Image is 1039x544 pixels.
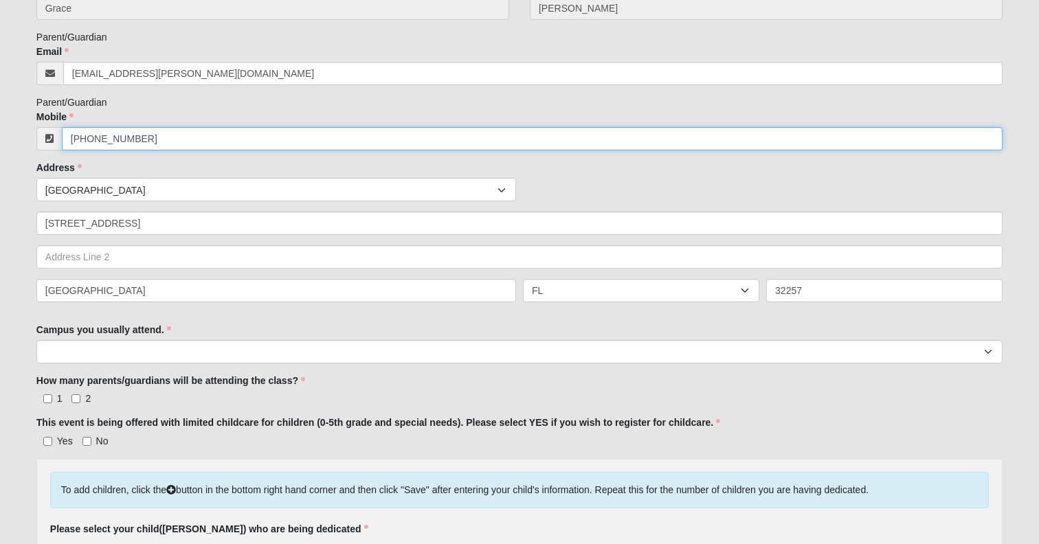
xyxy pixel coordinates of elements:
label: Campus you usually attend. [36,323,171,337]
input: Yes [43,437,52,446]
span: Yes [57,435,73,446]
div: To add children, click the button in the bottom right hand corner and then click "Save" after ent... [50,472,989,508]
label: Mobile [36,110,74,124]
input: Address Line 2 [36,245,1003,269]
input: No [82,437,91,446]
input: City [36,279,516,302]
label: Please select your child([PERSON_NAME]) who are being dedicated [50,522,368,536]
span: 2 [85,393,91,404]
input: Zip [766,279,1003,302]
span: 1 [57,393,63,404]
label: How many parents/guardians will be attending the class? [36,374,305,387]
label: Email [36,45,69,58]
label: Address [36,161,82,174]
input: Address Line 1 [36,212,1003,235]
input: 1 [43,394,52,403]
label: This event is being offered with limited childcare for children (0-5th grade and special needs). ... [36,416,720,429]
span: No [96,435,109,446]
input: 2 [71,394,80,403]
span: [GEOGRAPHIC_DATA] [45,179,498,202]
